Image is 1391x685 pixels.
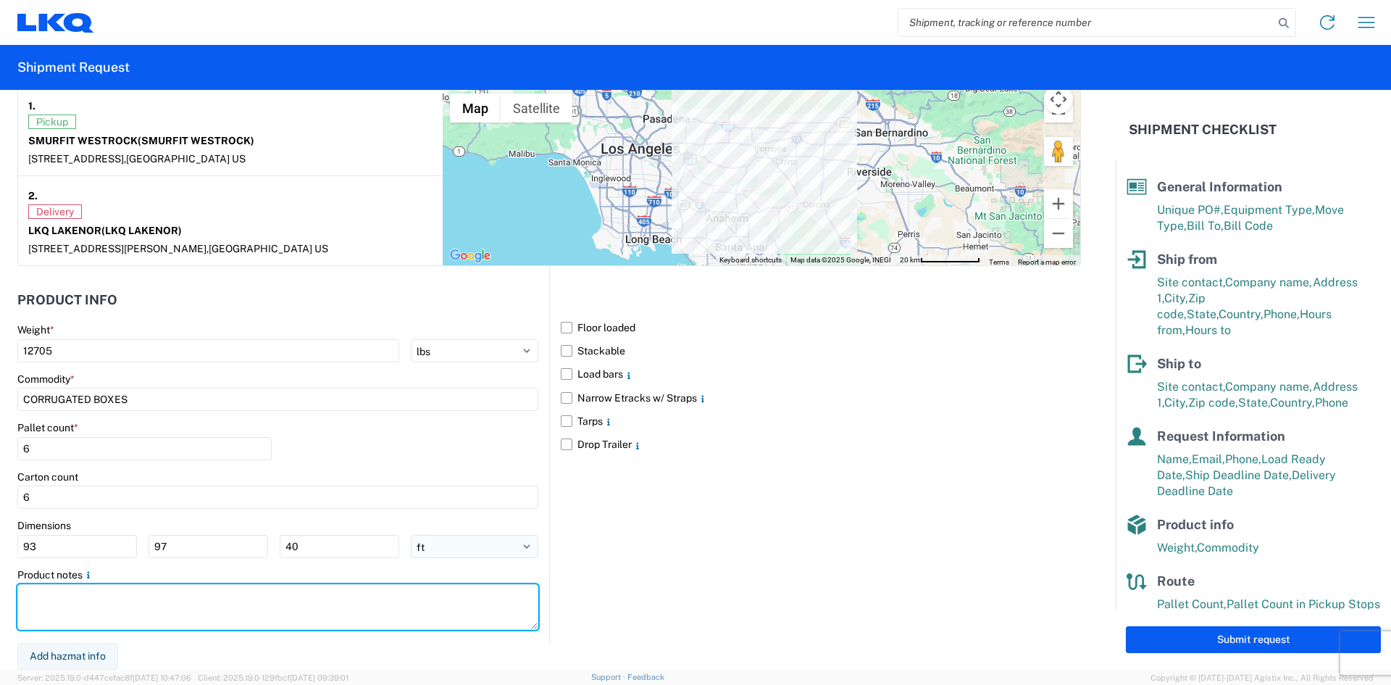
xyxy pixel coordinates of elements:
span: [STREET_ADDRESS][PERSON_NAME], [28,243,209,254]
button: Drag Pegman onto the map to open Street View [1044,137,1073,166]
span: [GEOGRAPHIC_DATA] US [209,243,328,254]
button: Add hazmat info [17,643,118,670]
span: [DATE] 10:47:06 [133,673,191,682]
input: Shipment, tracking or reference number [898,9,1274,36]
span: Country, [1219,307,1263,321]
span: City, [1164,396,1188,410]
span: [DATE] 09:39:01 [290,673,348,682]
input: L [17,535,137,558]
span: Phone, [1263,307,1300,321]
span: Phone [1315,396,1348,410]
button: Map Scale: 20 km per 79 pixels [895,255,985,265]
span: Site contact, [1157,275,1225,289]
button: Keyboard shortcuts [719,255,782,265]
label: Load bars [561,362,1081,386]
span: Equipment Type, [1224,203,1315,217]
a: Report a map error [1018,258,1076,266]
h2: Shipment Checklist [1129,121,1277,138]
label: Drop Trailer [561,433,1081,456]
button: Map camera controls [1044,85,1073,114]
span: Copyright © [DATE]-[DATE] Agistix Inc., All Rights Reserved [1150,671,1374,684]
strong: 1. [28,96,35,115]
strong: LKQ LAKENOR [28,225,182,236]
span: Delivery [28,204,82,219]
strong: SMURFIT WESTROCK [28,135,254,146]
span: State, [1238,396,1270,410]
span: Route [1157,573,1195,589]
span: General Information [1157,179,1282,194]
span: City, [1164,291,1188,305]
h2: Shipment Request [17,59,130,76]
button: Show street map [450,94,501,123]
span: State, [1187,307,1219,321]
button: Submit request [1126,626,1381,653]
label: Weight [17,323,54,336]
span: Server: 2025.19.0-d447cefac8f [17,673,191,682]
span: [GEOGRAPHIC_DATA] US [126,153,246,165]
span: Zip code, [1188,396,1238,410]
label: Floor loaded [561,316,1081,339]
strong: 2. [28,186,38,204]
input: H [280,535,399,558]
label: Dimensions [17,519,71,532]
a: Open this area in Google Maps (opens a new window) [446,246,494,265]
span: Pallet Count, [1157,597,1227,611]
span: Product info [1157,517,1234,532]
span: Map data ©2025 Google, INEGI [790,256,891,264]
img: Google [446,246,494,265]
span: Unique PO#, [1157,203,1224,217]
span: Hours to [1185,323,1231,337]
span: Ship to [1157,356,1201,371]
span: [STREET_ADDRESS], [28,153,126,165]
a: Support [591,673,627,681]
span: Commodity [1197,541,1259,555]
span: Phone, [1225,452,1261,466]
span: Pallet Count in Pickup Stops equals Pallet Count in delivery stops [1157,597,1380,627]
span: (SMURFIT WESTROCK) [138,135,254,146]
button: Zoom out [1044,219,1073,248]
h2: Product Info [17,293,117,307]
span: Country, [1270,396,1315,410]
span: Client: 2025.19.0-129fbcf [198,673,348,682]
a: Terms [989,258,1009,266]
label: Product notes [17,568,94,581]
input: W [149,535,268,558]
span: Pickup [28,115,76,129]
span: Site contact, [1157,380,1225,394]
span: Company name, [1225,275,1313,289]
span: (LKQ LAKENOR) [101,225,182,236]
span: 20 km [900,256,920,264]
label: Pallet count [17,421,78,434]
span: Ship from [1157,252,1217,267]
label: Commodity [17,373,75,386]
span: Bill Code [1224,219,1273,233]
span: Name, [1157,452,1192,466]
label: Tarps [561,410,1081,433]
label: Narrow Etracks w/ Straps [561,386,1081,410]
span: Request Information [1157,428,1285,444]
label: Stackable [561,339,1081,362]
span: Email, [1192,452,1225,466]
label: Carton count [17,470,78,483]
span: Company name, [1225,380,1313,394]
button: Zoom in [1044,189,1073,218]
a: Feedback [627,673,664,681]
span: Weight, [1157,541,1197,555]
button: Show satellite imagery [501,94,572,123]
span: Bill To, [1187,219,1224,233]
span: Ship Deadline Date, [1185,468,1292,482]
